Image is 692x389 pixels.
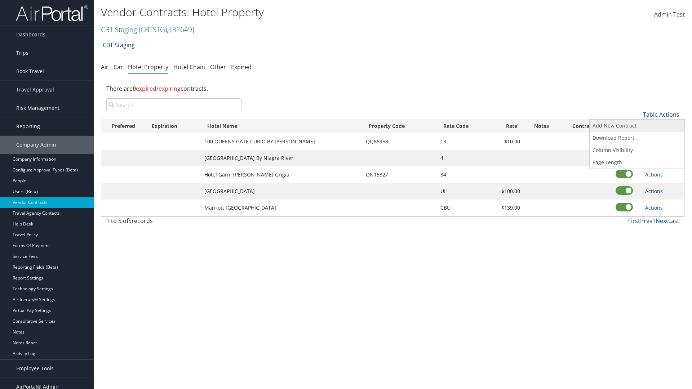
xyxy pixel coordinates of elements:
[16,136,56,154] span: Company Admin
[590,132,684,144] a: Download Report
[16,359,54,377] span: Employee Tools
[590,144,684,156] a: Column Visibility
[16,5,88,22] img: airportal-logo.png
[16,117,40,135] span: Reporting
[16,62,44,80] span: Book Travel
[590,156,684,169] a: Page Length
[16,26,45,44] span: Dashboards
[590,120,684,132] a: Add New Contract
[16,44,28,62] span: Trips
[16,99,59,117] span: Risk Management
[16,81,54,99] span: Travel Approval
